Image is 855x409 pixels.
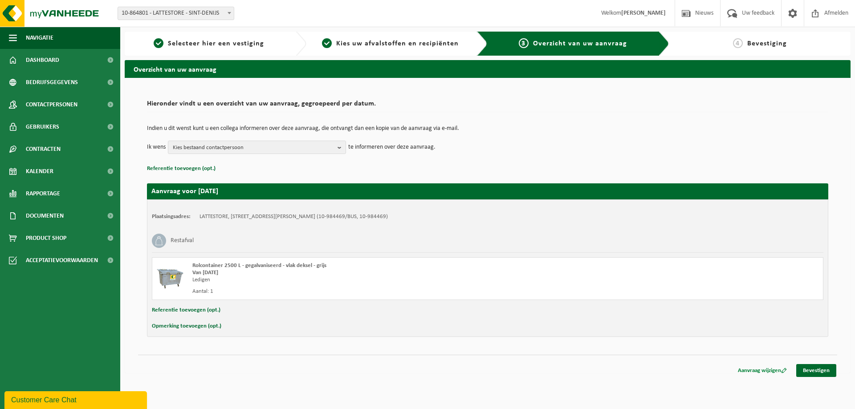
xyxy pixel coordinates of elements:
strong: Plaatsingsadres: [152,214,191,219]
span: Bevestiging [747,40,787,47]
span: Gebruikers [26,116,59,138]
span: 1 [154,38,163,48]
span: 10-864801 - LATTESTORE - SINT-DENIJS [118,7,234,20]
button: Referentie toevoegen (opt.) [152,304,220,316]
a: Bevestigen [796,364,836,377]
div: Ledigen [192,276,523,283]
p: Ik wens [147,141,166,154]
span: Kalender [26,160,53,182]
span: 3 [519,38,529,48]
h3: Restafval [171,234,194,248]
span: 2 [322,38,332,48]
p: te informeren over deze aanvraag. [348,141,436,154]
button: Opmerking toevoegen (opt.) [152,320,221,332]
span: 4 [733,38,743,48]
span: Selecteer hier een vestiging [168,40,264,47]
span: Rapportage [26,182,60,205]
span: Dashboard [26,49,59,71]
h2: Hieronder vindt u een overzicht van uw aanvraag, gegroepeerd per datum. [147,100,828,112]
span: 10-864801 - LATTESTORE - SINT-DENIJS [118,7,234,20]
td: LATTESTORE, [STREET_ADDRESS][PERSON_NAME] (10-984469/BUS, 10-984469) [199,213,388,220]
span: Kies uw afvalstoffen en recipiënten [336,40,459,47]
span: Rolcontainer 2500 L - gegalvaniseerd - vlak deksel - grijs [192,263,326,268]
div: Aantal: 1 [192,288,523,295]
h2: Overzicht van uw aanvraag [125,60,851,77]
strong: [PERSON_NAME] [621,10,666,16]
strong: Van [DATE] [192,270,218,275]
span: Contactpersonen [26,93,77,116]
img: WB-2500-GAL-GY-01.png [157,262,183,289]
a: 2Kies uw afvalstoffen en recipiënten [311,38,470,49]
span: Product Shop [26,227,66,249]
span: Overzicht van uw aanvraag [533,40,627,47]
a: Aanvraag wijzigen [731,364,794,377]
span: Acceptatievoorwaarden [26,249,98,271]
span: Contracten [26,138,61,160]
p: Indien u dit wenst kunt u een collega informeren over deze aanvraag, die ontvangt dan een kopie v... [147,126,828,132]
strong: Aanvraag voor [DATE] [151,188,218,195]
iframe: chat widget [4,389,149,409]
span: Navigatie [26,27,53,49]
span: Bedrijfsgegevens [26,71,78,93]
button: Referentie toevoegen (opt.) [147,163,216,174]
button: Kies bestaand contactpersoon [168,141,346,154]
span: Documenten [26,205,64,227]
a: 1Selecteer hier een vestiging [129,38,289,49]
span: Kies bestaand contactpersoon [173,141,334,154]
